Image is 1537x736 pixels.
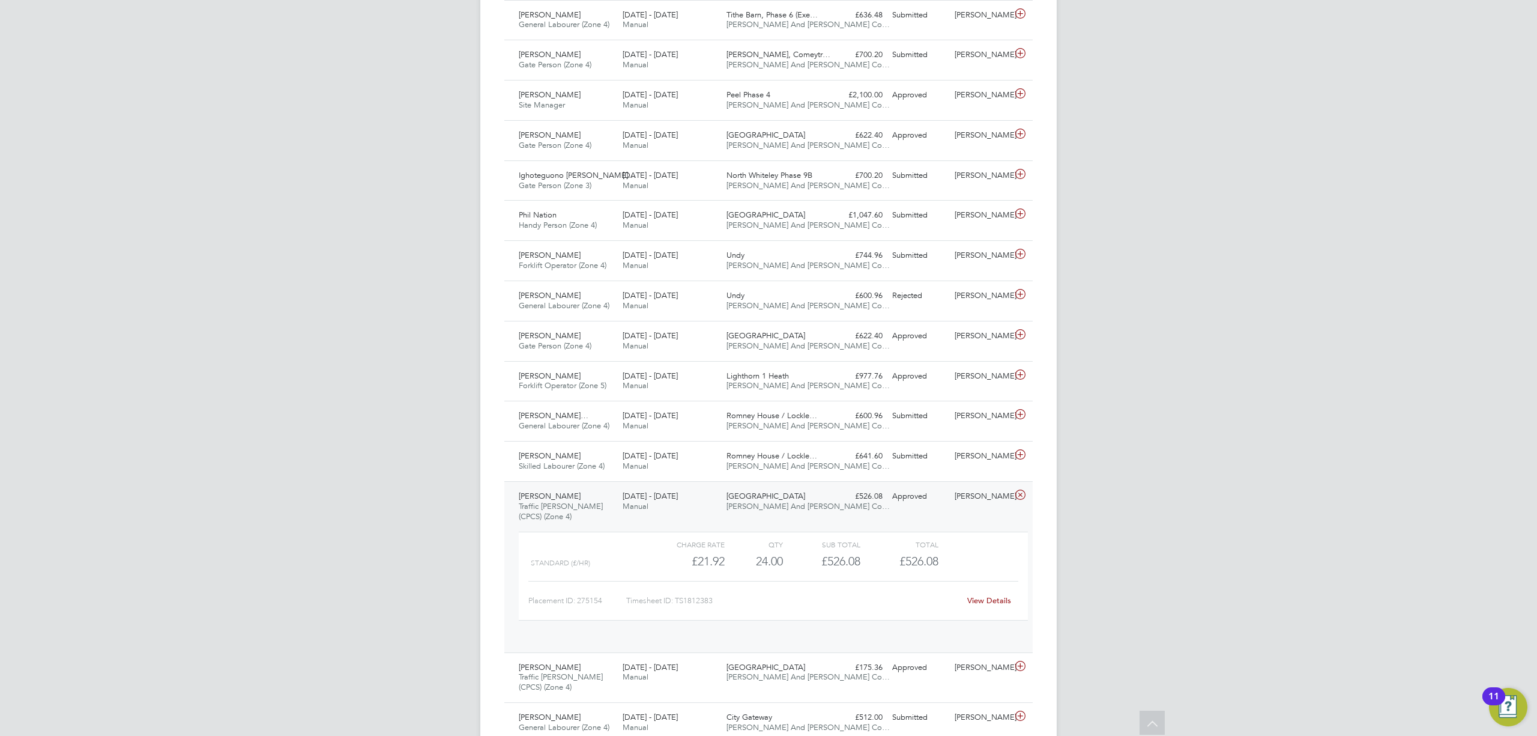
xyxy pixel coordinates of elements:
span: [PERSON_NAME] [519,491,581,501]
div: Submitted [887,246,950,266]
div: £526.08 [825,487,887,506]
span: [PERSON_NAME], Comeytr… [726,49,830,59]
span: [PERSON_NAME] And [PERSON_NAME] Co… [726,341,890,351]
span: [DATE] - [DATE] [623,371,678,381]
span: [PERSON_NAME] And [PERSON_NAME] Co… [726,722,890,732]
span: Traffic [PERSON_NAME] (CPCS) (Zone 4) [519,672,603,692]
span: Ighoteguono [PERSON_NAME]… [519,170,636,180]
span: Gate Person (Zone 4) [519,140,591,150]
div: [PERSON_NAME] [950,166,1012,186]
div: Charge rate [647,537,725,552]
span: General Labourer (Zone 4) [519,19,609,29]
div: [PERSON_NAME] [950,708,1012,728]
div: Rejected [887,286,950,306]
span: [DATE] - [DATE] [623,451,678,461]
span: [DATE] - [DATE] [623,290,678,300]
span: [DATE] - [DATE] [623,170,678,180]
span: Forklift Operator (Zone 5) [519,380,606,391]
div: £622.40 [825,126,887,145]
span: Undy [726,290,744,300]
span: Manual [623,100,648,110]
span: North Whiteley Phase 9B [726,170,812,180]
span: Site Manager [519,100,565,110]
div: [PERSON_NAME] [950,487,1012,506]
span: [PERSON_NAME] [519,49,581,59]
div: [PERSON_NAME] [950,126,1012,145]
div: £2,100.00 [825,85,887,105]
div: [PERSON_NAME] [950,205,1012,225]
div: [PERSON_NAME] [950,446,1012,466]
div: £21.92 [647,552,725,571]
span: Manual [623,380,648,391]
span: Manual [623,260,648,270]
span: [PERSON_NAME] [519,90,581,100]
div: £600.96 [825,406,887,426]
a: View Details [967,595,1011,606]
div: Approved [887,326,950,346]
span: [GEOGRAPHIC_DATA] [726,130,805,140]
span: Manual [623,722,648,732]
div: Approved [887,658,950,678]
span: Undy [726,250,744,260]
div: [PERSON_NAME] [950,5,1012,25]
span: [PERSON_NAME] And [PERSON_NAME] Co… [726,140,890,150]
span: Romney House / Lockle… [726,451,817,461]
span: [DATE] - [DATE] [623,712,678,722]
div: £175.36 [825,658,887,678]
div: [PERSON_NAME] [950,286,1012,306]
span: Manual [623,421,648,431]
div: Submitted [887,708,950,728]
div: £526.08 [783,552,860,571]
button: Open Resource Center, 11 new notifications [1489,688,1527,726]
span: Manual [623,300,648,311]
span: Handy Person (Zone 4) [519,220,597,230]
span: [DATE] - [DATE] [623,10,678,20]
span: Tithe Barn, Phase 6 (Exe… [726,10,818,20]
span: [DATE] - [DATE] [623,130,678,140]
span: Gate Person (Zone 4) [519,59,591,70]
span: General Labourer (Zone 4) [519,421,609,431]
div: Submitted [887,446,950,466]
span: Manual [623,672,648,682]
div: £512.00 [825,708,887,728]
span: [GEOGRAPHIC_DATA] [726,491,805,501]
div: Submitted [887,406,950,426]
span: Forklift Operator (Zone 4) [519,260,606,270]
div: [PERSON_NAME] [950,366,1012,386]
div: [PERSON_NAME] [950,406,1012,426]
div: Approved [887,126,950,145]
div: £641.60 [825,446,887,466]
span: [PERSON_NAME] And [PERSON_NAME] Co… [726,59,890,70]
div: [PERSON_NAME] [950,658,1012,678]
span: [DATE] - [DATE] [623,410,678,421]
div: Submitted [887,166,950,186]
span: [DATE] - [DATE] [623,330,678,341]
div: £700.20 [825,45,887,65]
span: [PERSON_NAME]… [519,410,588,421]
span: Gate Person (Zone 4) [519,341,591,351]
span: [PERSON_NAME] [519,10,581,20]
div: £622.40 [825,326,887,346]
div: 11 [1488,696,1499,712]
span: [PERSON_NAME] [519,130,581,140]
span: [DATE] - [DATE] [623,210,678,220]
div: £744.96 [825,246,887,266]
div: Approved [887,487,950,506]
span: [PERSON_NAME] And [PERSON_NAME] Co… [726,501,890,511]
span: Gate Person (Zone 3) [519,180,591,190]
span: [DATE] - [DATE] [623,491,678,501]
div: Approved [887,366,950,386]
span: Manual [623,461,648,471]
span: General Labourer (Zone 4) [519,300,609,311]
span: Manual [623,501,648,511]
span: Romney House / Lockle… [726,410,817,421]
span: City Gateway [726,712,772,722]
span: [PERSON_NAME] And [PERSON_NAME] Co… [726,300,890,311]
span: [DATE] - [DATE] [623,250,678,260]
div: £977.76 [825,366,887,386]
span: [PERSON_NAME] And [PERSON_NAME] Co… [726,421,890,431]
div: Submitted [887,45,950,65]
div: Submitted [887,5,950,25]
span: [PERSON_NAME] [519,250,581,260]
span: [PERSON_NAME] And [PERSON_NAME] Co… [726,100,890,110]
